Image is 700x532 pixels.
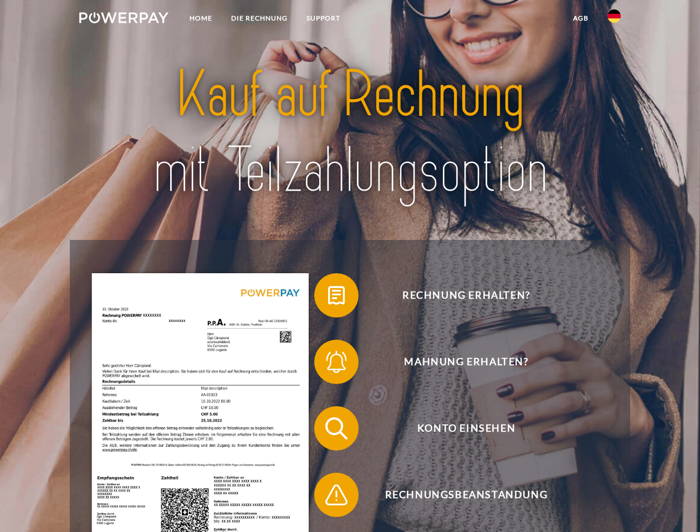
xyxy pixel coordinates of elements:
span: Mahnung erhalten? [330,340,602,384]
img: qb_bill.svg [323,282,350,309]
a: Home [180,8,222,28]
img: qb_search.svg [323,415,350,442]
button: Mahnung erhalten? [314,340,602,384]
img: qb_bell.svg [323,348,350,376]
img: logo-powerpay-white.svg [79,12,168,23]
img: de [607,9,621,23]
img: qb_warning.svg [323,481,350,509]
a: SUPPORT [297,8,350,28]
button: Rechnungsbeanstandung [314,473,602,517]
button: Konto einsehen [314,406,602,451]
span: Rechnung erhalten? [330,273,602,318]
button: Rechnung erhalten? [314,273,602,318]
span: Rechnungsbeanstandung [330,473,602,517]
a: DIE RECHNUNG [222,8,297,28]
img: title-powerpay_de.svg [106,53,594,212]
span: Konto einsehen [330,406,602,451]
a: agb [564,8,598,28]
